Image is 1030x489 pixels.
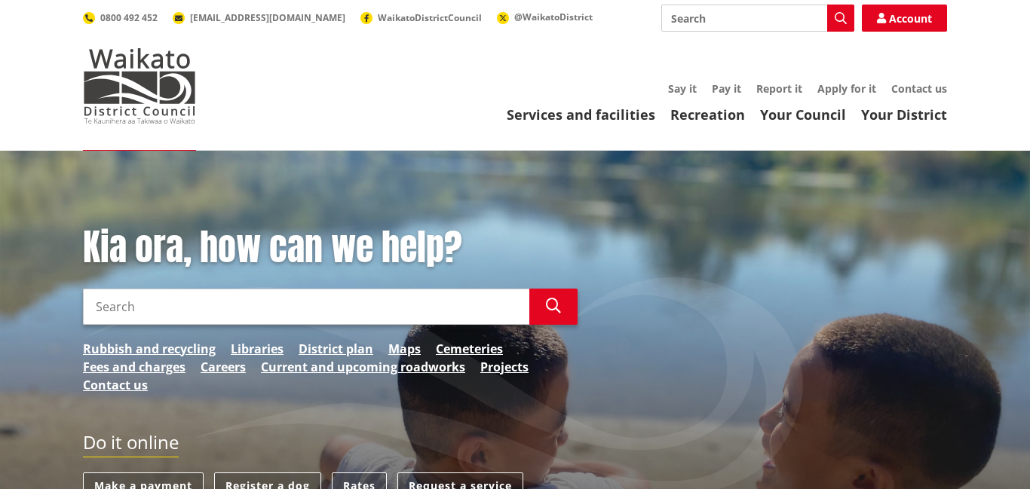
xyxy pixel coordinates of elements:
[817,81,876,96] a: Apply for it
[83,11,158,24] a: 0800 492 452
[83,358,185,376] a: Fees and charges
[661,5,854,32] input: Search input
[190,11,345,24] span: [EMAIL_ADDRESS][DOMAIN_NAME]
[861,105,947,124] a: Your District
[83,226,578,270] h1: Kia ora, how can we help?
[360,11,482,24] a: WaikatoDistrictCouncil
[507,105,655,124] a: Services and facilities
[497,11,593,23] a: @WaikatoDistrict
[231,340,284,358] a: Libraries
[891,81,947,96] a: Contact us
[712,81,741,96] a: Pay it
[514,11,593,23] span: @WaikatoDistrict
[83,48,196,124] img: Waikato District Council - Te Kaunihera aa Takiwaa o Waikato
[756,81,802,96] a: Report it
[480,358,529,376] a: Projects
[388,340,421,358] a: Maps
[83,376,148,394] a: Contact us
[760,105,846,124] a: Your Council
[201,358,246,376] a: Careers
[378,11,482,24] span: WaikatoDistrictCouncil
[83,432,179,458] h2: Do it online
[436,340,503,358] a: Cemeteries
[668,81,697,96] a: Say it
[299,340,373,358] a: District plan
[100,11,158,24] span: 0800 492 452
[83,340,216,358] a: Rubbish and recycling
[83,289,529,325] input: Search input
[261,358,465,376] a: Current and upcoming roadworks
[173,11,345,24] a: [EMAIL_ADDRESS][DOMAIN_NAME]
[862,5,947,32] a: Account
[670,105,745,124] a: Recreation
